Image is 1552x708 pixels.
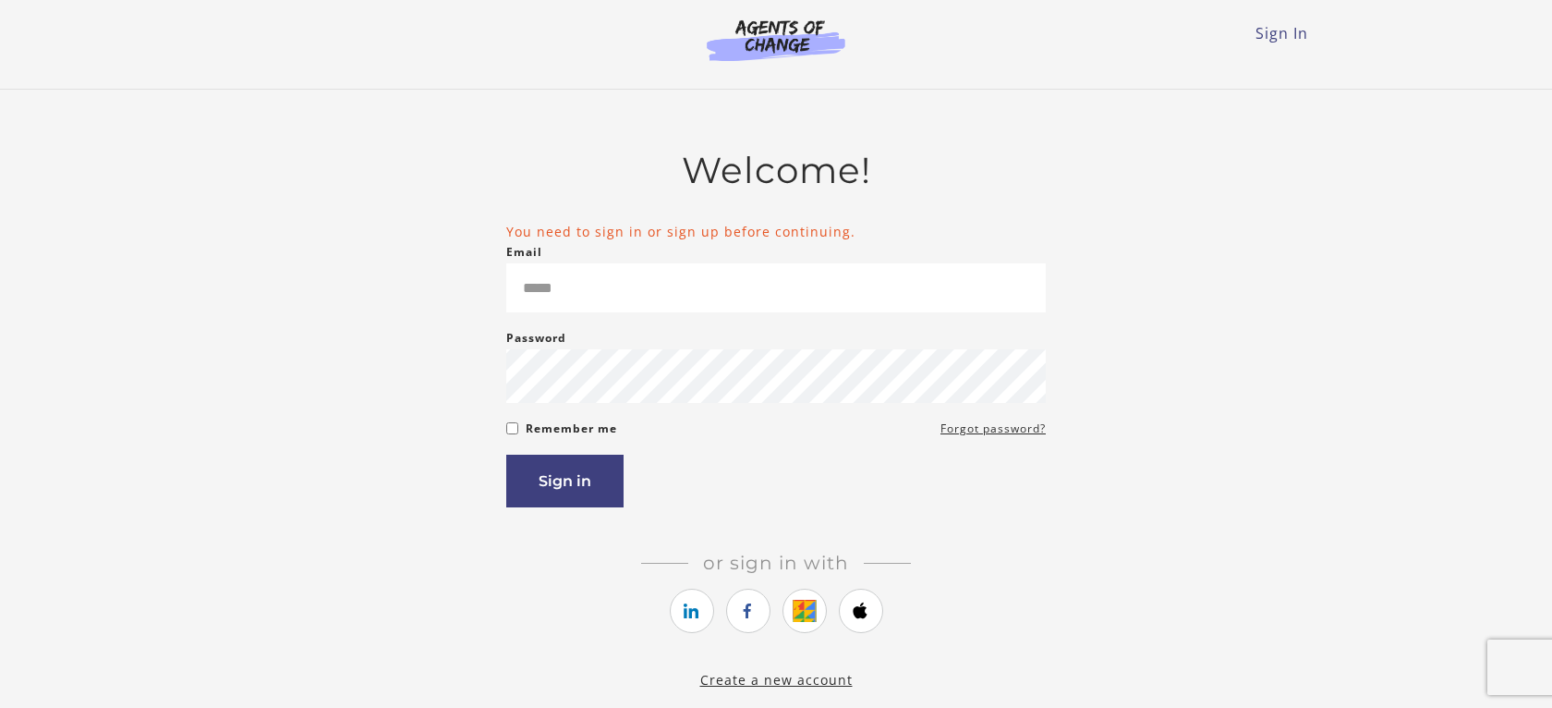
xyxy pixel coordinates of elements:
[782,589,827,633] a: https://courses.thinkific.com/users/auth/google?ss%5Breferral%5D=&ss%5Buser_return_to%5D=%2Fcours...
[506,241,542,263] label: Email
[687,18,865,61] img: Agents of Change Logo
[726,589,770,633] a: https://courses.thinkific.com/users/auth/facebook?ss%5Breferral%5D=&ss%5Buser_return_to%5D=%2Fcou...
[1255,23,1308,43] a: Sign In
[940,418,1046,440] a: Forgot password?
[506,455,624,507] button: Sign in
[670,589,714,633] a: https://courses.thinkific.com/users/auth/linkedin?ss%5Breferral%5D=&ss%5Buser_return_to%5D=%2Fcou...
[506,327,566,349] label: Password
[506,149,1046,192] h2: Welcome!
[526,418,617,440] label: Remember me
[688,552,864,574] span: Or sign in with
[700,671,853,689] a: Create a new account
[506,222,1046,241] li: You need to sign in or sign up before continuing.
[839,589,883,633] a: https://courses.thinkific.com/users/auth/apple?ss%5Breferral%5D=&ss%5Buser_return_to%5D=%2Fcourse...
